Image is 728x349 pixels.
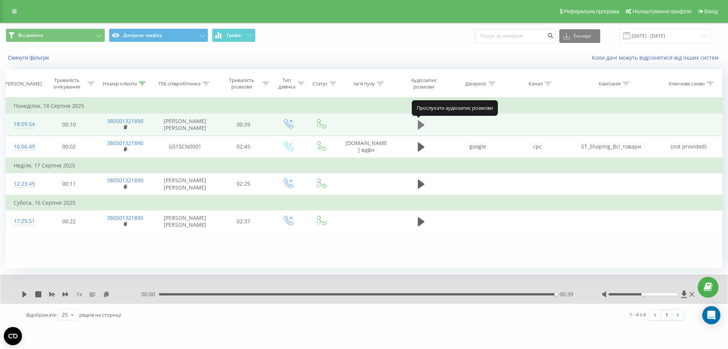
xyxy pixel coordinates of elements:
[41,136,97,158] td: 00:02
[564,8,620,14] span: Реферальна програма
[6,28,105,42] button: Всі дзвінки
[14,117,34,132] div: 18:09:54
[154,173,216,195] td: [PERSON_NAME] [PERSON_NAME]
[6,54,53,61] button: Скинути фільтри
[14,139,34,154] div: 16:06:49
[702,306,720,324] div: Open Intercom Messenger
[216,136,271,158] td: 02:45
[6,195,722,210] td: Субота, 16 Серпня 2025
[560,291,573,298] span: 00:39
[508,136,567,158] td: cpc
[6,98,722,114] td: Понеділок, 18 Серпня 2025
[79,311,121,318] span: рядків на сторінці
[465,81,486,87] div: Джерело
[18,32,43,38] span: Всі дзвінки
[26,311,56,318] span: Відображати
[641,293,644,296] div: Accessibility label
[656,136,722,158] td: (not provided)
[154,136,216,158] td: G515CN0001
[599,81,621,87] div: Кампанія
[107,139,143,147] a: 380501321890
[704,8,718,14] span: Вихід
[216,173,271,195] td: 02:25
[216,114,271,136] td: 00:39
[216,210,271,232] td: 02:37
[154,114,216,136] td: [PERSON_NAME] [PERSON_NAME]
[3,81,42,87] div: [PERSON_NAME]
[559,29,600,43] button: Експорт
[154,210,216,232] td: [PERSON_NAME] [PERSON_NAME]
[41,173,97,195] td: 00:11
[158,81,201,87] div: ПІБ співробітника
[41,114,97,136] td: 00:10
[278,77,296,90] div: Тип дзвінка
[475,29,555,43] input: Пошук за номером
[312,81,328,87] div: Статус
[109,28,208,42] button: Джерела трафіку
[567,136,656,158] td: ST_Shoping_Всі_товари
[62,311,68,319] div: 25
[337,136,395,158] td: [DOMAIN_NAME] вдфн
[14,214,34,229] div: 17:25:51
[632,8,692,14] span: Налаштування профілю
[402,77,446,90] div: Аудіозапис розмови
[661,310,672,320] a: 1
[554,293,557,296] div: Accessibility label
[48,77,86,90] div: Тривалість очікування
[103,81,137,87] div: Номер клієнта
[107,177,143,184] a: 380501321890
[412,100,498,115] div: Прослухати аудіозапис розмови
[227,33,242,38] span: Графік
[107,214,143,221] a: 380501321890
[354,81,375,87] div: Ім'я пулу
[592,54,722,61] a: Коли дані можуть відрізнятися вiд інших систем
[669,81,705,87] div: Ключове слово
[141,291,159,298] span: 00:00
[41,210,97,232] td: 00:22
[529,81,543,87] div: Канал
[6,158,722,173] td: Неділя, 17 Серпня 2025
[212,28,256,42] button: Графік
[76,291,82,298] span: 1 x
[448,136,507,158] td: google
[629,311,646,318] div: 1 - 4 з 4
[223,77,260,90] div: Тривалість розмови
[107,117,143,125] a: 380501321890
[14,177,34,191] div: 12:23:49
[4,327,22,345] button: Open CMP widget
